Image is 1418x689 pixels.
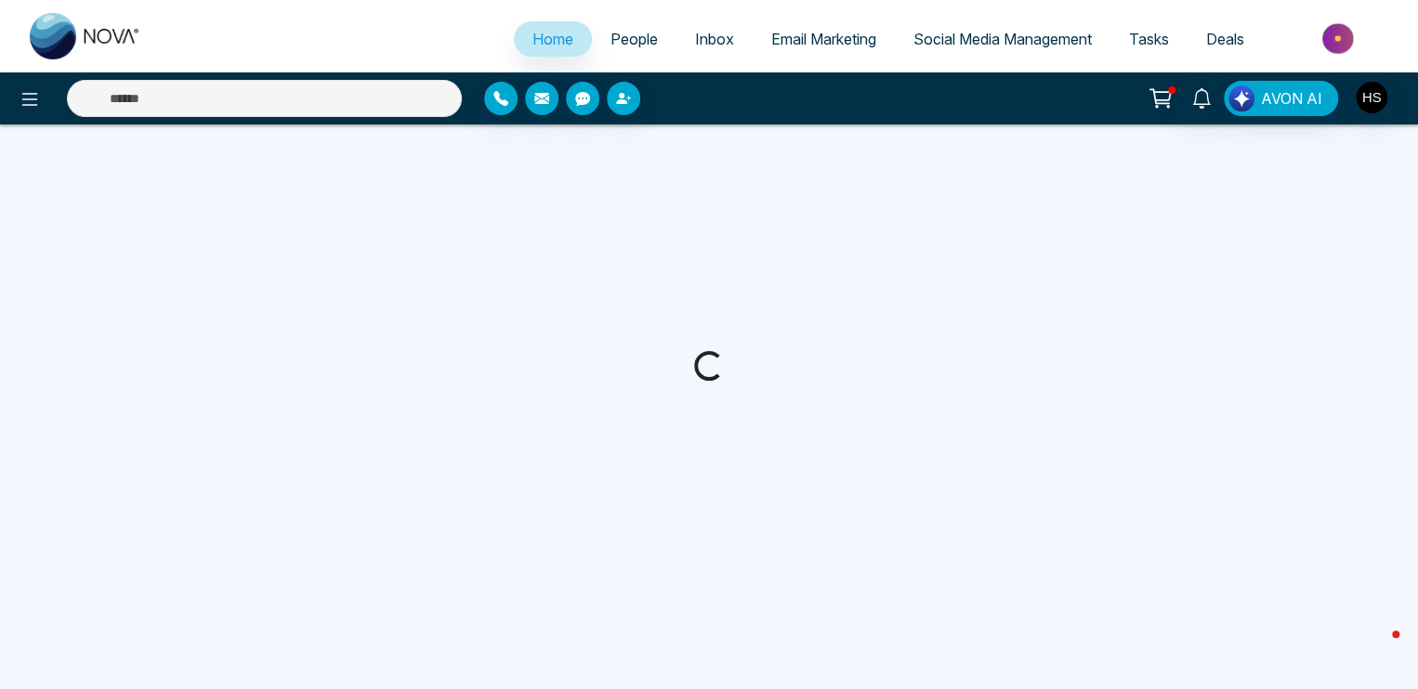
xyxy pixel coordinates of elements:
[611,30,658,48] span: People
[771,30,876,48] span: Email Marketing
[1110,21,1188,57] a: Tasks
[30,13,141,59] img: Nova CRM Logo
[1206,30,1244,48] span: Deals
[753,21,895,57] a: Email Marketing
[676,21,753,57] a: Inbox
[592,21,676,57] a: People
[695,30,734,48] span: Inbox
[514,21,592,57] a: Home
[895,21,1110,57] a: Social Media Management
[1356,82,1387,113] img: User Avatar
[532,30,573,48] span: Home
[1272,18,1407,59] img: Market-place.gif
[1129,30,1169,48] span: Tasks
[913,30,1092,48] span: Social Media Management
[1228,85,1254,111] img: Lead Flow
[1224,81,1338,116] button: AVON AI
[1261,87,1322,110] span: AVON AI
[1355,626,1399,670] iframe: Intercom live chat
[1188,21,1263,57] a: Deals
